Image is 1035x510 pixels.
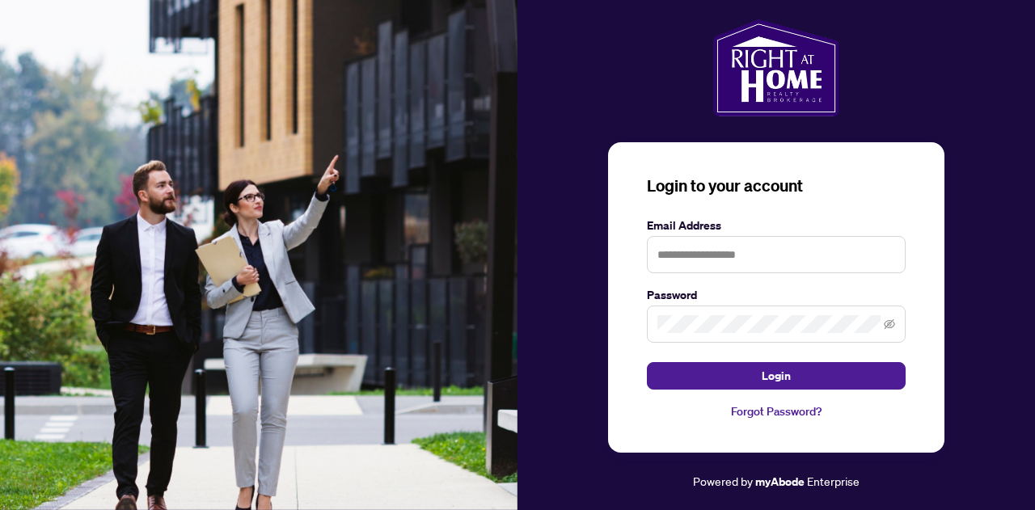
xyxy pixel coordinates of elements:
button: Login [647,362,906,390]
h3: Login to your account [647,175,906,197]
span: Enterprise [807,474,860,488]
label: Email Address [647,217,906,234]
img: ma-logo [713,19,839,116]
a: myAbode [755,473,805,491]
a: Forgot Password? [647,403,906,420]
span: Login [762,363,791,389]
label: Password [647,286,906,304]
span: Powered by [693,474,753,488]
span: eye-invisible [884,318,895,330]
